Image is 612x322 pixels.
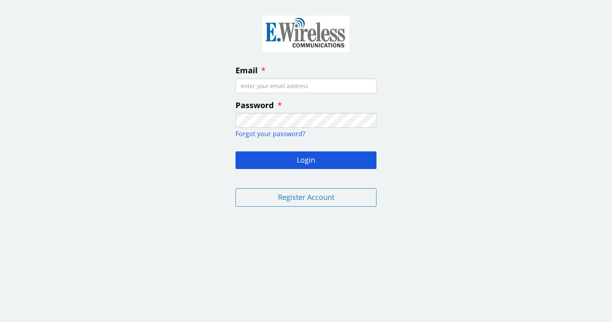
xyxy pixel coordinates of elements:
input: enter your email address [236,78,376,93]
a: Forgot your password? [236,129,305,138]
button: Register Account [236,188,376,207]
span: Email [236,65,258,76]
span: Password [236,100,274,111]
button: Login [236,151,376,169]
